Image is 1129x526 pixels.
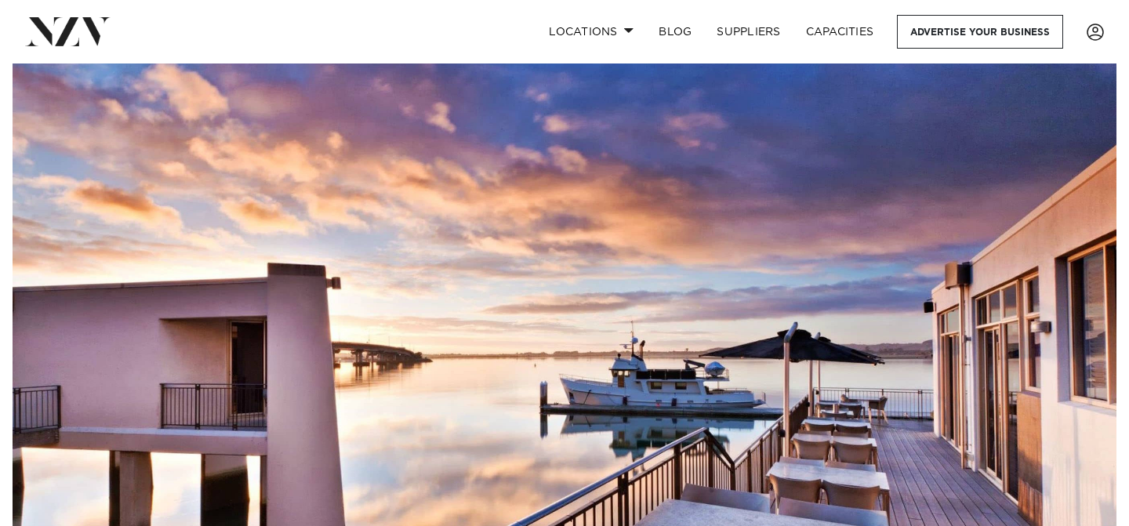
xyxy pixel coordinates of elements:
[25,17,111,45] img: nzv-logo.png
[704,15,793,49] a: SUPPLIERS
[536,15,646,49] a: Locations
[646,15,704,49] a: BLOG
[793,15,887,49] a: Capacities
[897,15,1063,49] a: Advertise your business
